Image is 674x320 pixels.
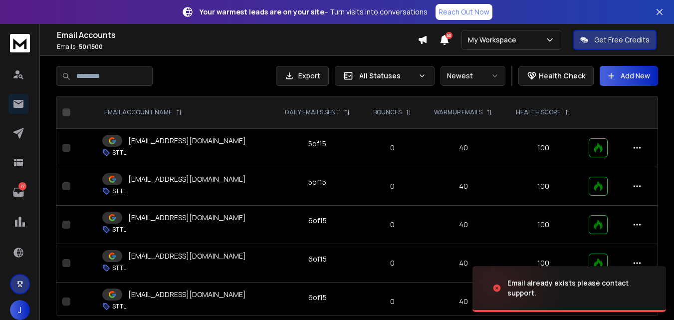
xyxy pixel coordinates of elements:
[434,108,482,116] p: WARMUP EMAILS
[423,244,504,283] td: 40
[504,206,583,244] td: 100
[373,108,402,116] p: BOUNCES
[10,300,30,320] button: J
[468,35,520,45] p: My Workspace
[308,177,326,187] div: 5 of 15
[112,303,126,311] p: STTL
[441,66,505,86] button: Newest
[308,254,327,264] div: 6 of 15
[276,66,329,86] button: Export
[112,226,126,234] p: STTL
[439,7,489,17] p: Reach Out Now
[200,7,428,17] p: – Turn visits into conversations
[18,182,26,190] p: 77
[104,108,182,116] div: EMAIL ACCOUNT NAME
[504,244,583,283] td: 100
[112,264,126,272] p: STTL
[368,143,416,153] p: 0
[128,251,246,261] p: [EMAIL_ADDRESS][DOMAIN_NAME]
[368,181,416,191] p: 0
[308,139,326,149] div: 5 of 15
[516,108,561,116] p: HEALTH SCORE
[128,290,246,300] p: [EMAIL_ADDRESS][DOMAIN_NAME]
[112,149,126,157] p: STTL
[57,29,418,41] h1: Email Accounts
[285,108,340,116] p: DAILY EMAILS SENT
[504,129,583,167] td: 100
[112,187,126,195] p: STTL
[79,42,103,51] span: 50 / 1500
[446,32,452,39] span: 50
[10,34,30,52] img: logo
[594,35,650,45] p: Get Free Credits
[128,213,246,223] p: [EMAIL_ADDRESS][DOMAIN_NAME]
[436,4,492,20] a: Reach Out Now
[200,7,324,16] strong: Your warmest leads are on your site
[368,258,416,268] p: 0
[308,293,327,303] div: 6 of 15
[308,216,327,226] div: 6 of 15
[423,129,504,167] td: 40
[368,220,416,230] p: 0
[423,167,504,206] td: 40
[472,261,572,315] img: image
[573,30,657,50] button: Get Free Credits
[359,71,414,81] p: All Statuses
[57,43,418,51] p: Emails :
[600,66,658,86] button: Add New
[539,71,585,81] p: Health Check
[8,182,28,202] a: 77
[507,278,654,298] div: Email already exists please contact support.
[504,167,583,206] td: 100
[128,174,246,184] p: [EMAIL_ADDRESS][DOMAIN_NAME]
[423,206,504,244] td: 40
[368,297,416,307] p: 0
[518,66,594,86] button: Health Check
[128,136,246,146] p: [EMAIL_ADDRESS][DOMAIN_NAME]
